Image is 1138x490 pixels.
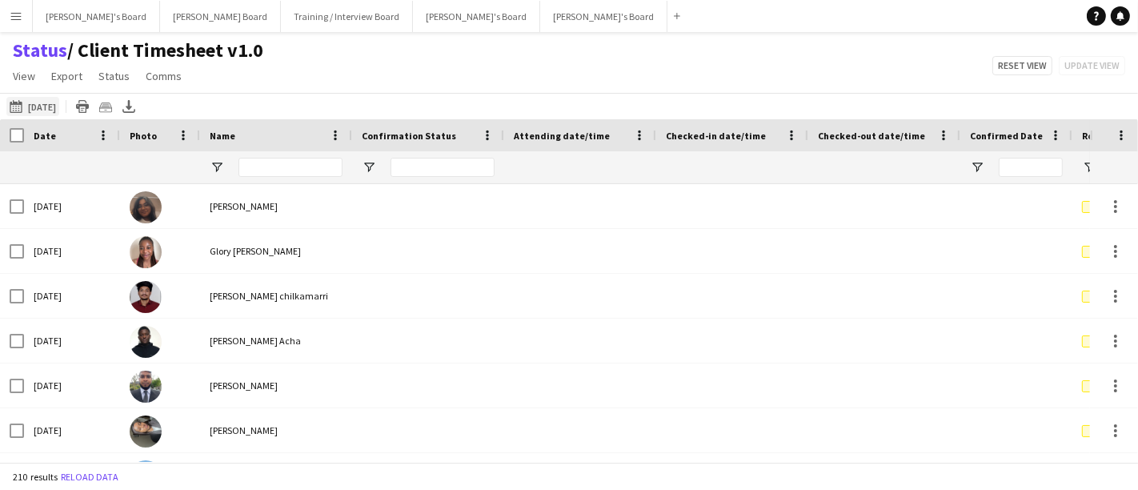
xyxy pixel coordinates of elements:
[130,281,162,313] img: santhosh chilkamarri
[514,130,610,142] span: Attending date/time
[130,130,157,142] span: Photo
[1082,246,1132,258] span: Pending
[1082,380,1132,392] span: Pending
[210,130,235,142] span: Name
[281,1,413,32] button: Training / Interview Board
[24,408,120,452] div: [DATE]
[210,160,224,175] button: Open Filter Menu
[67,38,263,62] span: Client Timesheet v1.0
[210,380,278,392] span: [PERSON_NAME]
[666,130,766,142] span: Checked-in date/time
[391,158,495,177] input: Confirmation Status Filter Input
[119,97,138,116] app-action-btn: Export XLSX
[33,1,160,32] button: [PERSON_NAME]'s Board
[413,1,540,32] button: [PERSON_NAME]'s Board
[24,229,120,273] div: [DATE]
[130,236,162,268] img: Glory Egharevba
[51,69,82,83] span: Export
[24,274,120,318] div: [DATE]
[970,130,1043,142] span: Confirmed Date
[210,290,328,302] span: [PERSON_NAME] chilkamarri
[1082,335,1132,347] span: Pending
[24,363,120,408] div: [DATE]
[238,158,343,177] input: Name Filter Input
[6,66,42,86] a: View
[130,371,162,403] img: Asiqur Rahman Anik
[6,97,59,116] button: [DATE]
[73,97,92,116] app-action-btn: Print
[540,1,667,32] button: [PERSON_NAME]'s Board
[24,184,120,228] div: [DATE]
[210,424,278,436] span: [PERSON_NAME]
[45,66,89,86] a: Export
[24,319,120,363] div: [DATE]
[96,97,115,116] app-action-btn: Crew files as ZIP
[210,335,301,347] span: [PERSON_NAME] Acha
[1082,425,1132,437] span: Pending
[58,468,122,486] button: Reload data
[210,200,278,212] span: [PERSON_NAME]
[992,56,1052,75] button: Reset view
[92,66,136,86] a: Status
[999,158,1063,177] input: Confirmed Date Filter Input
[130,416,162,448] img: Amina Adan
[1082,201,1132,213] span: Pending
[130,191,162,223] img: Neha Suthar
[210,245,301,257] span: Glory [PERSON_NAME]
[970,160,984,175] button: Open Filter Menu
[160,1,281,32] button: [PERSON_NAME] Board
[1082,291,1132,303] span: Pending
[362,160,376,175] button: Open Filter Menu
[139,66,188,86] a: Comms
[146,69,182,83] span: Comms
[98,69,130,83] span: Status
[13,69,35,83] span: View
[362,130,456,142] span: Confirmation Status
[130,326,162,358] img: Kelly Serika Acha
[1082,160,1096,175] button: Open Filter Menu
[1082,130,1135,142] span: Role Status
[818,130,925,142] span: Checked-out date/time
[34,130,56,142] span: Date
[13,38,67,62] a: Status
